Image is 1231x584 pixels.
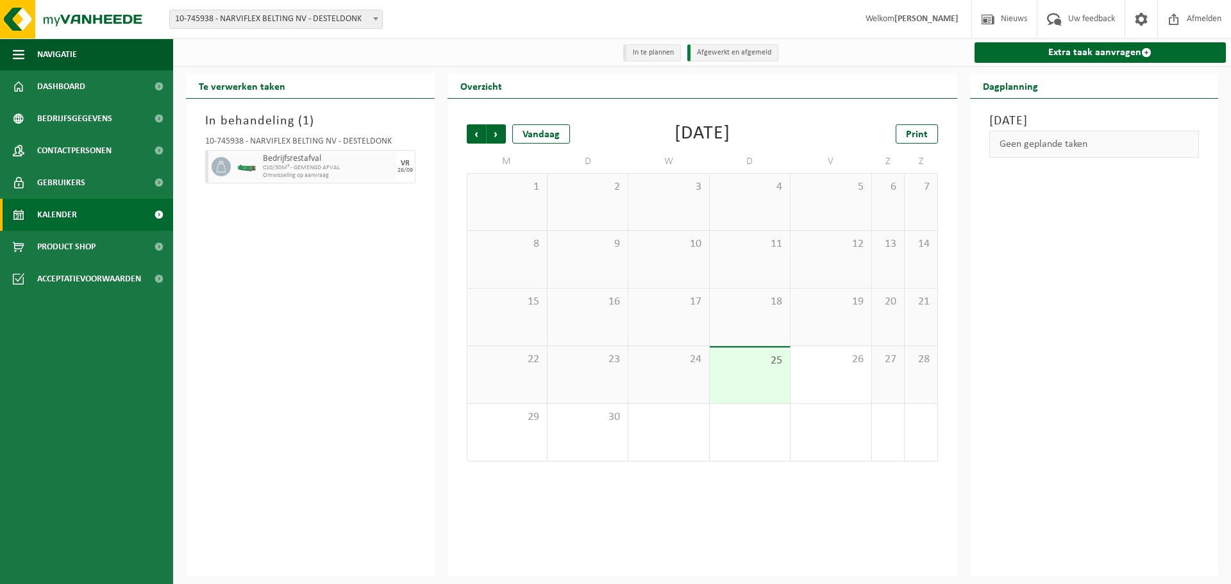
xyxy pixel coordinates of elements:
[710,150,791,173] td: D
[554,353,621,367] span: 23
[635,295,702,309] span: 17
[398,167,413,174] div: 26/09
[797,295,864,309] span: 19
[303,115,310,128] span: 1
[37,199,77,231] span: Kalender
[970,73,1051,98] h2: Dagplanning
[896,124,938,144] a: Print
[37,38,77,71] span: Navigatie
[872,150,905,173] td: Z
[791,150,871,173] td: V
[797,353,864,367] span: 26
[186,73,298,98] h2: Te verwerken taken
[989,131,1200,158] div: Geen geplande taken
[448,73,515,98] h2: Overzicht
[878,180,898,194] span: 6
[474,410,540,424] span: 29
[205,137,415,150] div: 10-745938 - NARVIFLEX BELTING NV - DESTELDONK
[467,150,548,173] td: M
[37,263,141,295] span: Acceptatievoorwaarden
[37,103,112,135] span: Bedrijfsgegevens
[878,295,898,309] span: 20
[37,71,85,103] span: Dashboard
[716,295,783,309] span: 18
[263,164,393,172] span: C10/30M³ - GEMENGD AFVAL
[797,180,864,194] span: 5
[554,410,621,424] span: 30
[37,231,96,263] span: Product Shop
[635,180,702,194] span: 3
[716,354,783,368] span: 25
[548,150,628,173] td: D
[467,124,486,144] span: Vorige
[911,180,930,194] span: 7
[554,180,621,194] span: 2
[170,10,382,28] span: 10-745938 - NARVIFLEX BELTING NV - DESTELDONK
[169,10,383,29] span: 10-745938 - NARVIFLEX BELTING NV - DESTELDONK
[237,162,256,172] img: HK-XC-10-GN-00
[628,150,709,173] td: W
[37,167,85,199] span: Gebruikers
[635,237,702,251] span: 10
[905,150,937,173] td: Z
[797,237,864,251] span: 12
[263,154,393,164] span: Bedrijfsrestafval
[878,237,898,251] span: 13
[674,124,730,144] div: [DATE]
[635,353,702,367] span: 24
[911,353,930,367] span: 28
[474,180,540,194] span: 1
[474,237,540,251] span: 8
[401,160,410,167] div: VR
[263,172,393,179] span: Omwisseling op aanvraag
[474,353,540,367] span: 22
[911,237,930,251] span: 14
[894,14,959,24] strong: [PERSON_NAME]
[687,44,778,62] li: Afgewerkt en afgemeld
[878,353,898,367] span: 27
[554,237,621,251] span: 9
[37,135,112,167] span: Contactpersonen
[906,129,928,140] span: Print
[474,295,540,309] span: 15
[512,124,570,144] div: Vandaag
[623,44,681,62] li: In te plannen
[716,237,783,251] span: 11
[716,180,783,194] span: 4
[205,112,415,131] h3: In behandeling ( )
[487,124,506,144] span: Volgende
[975,42,1227,63] a: Extra taak aanvragen
[911,295,930,309] span: 21
[989,112,1200,131] h3: [DATE]
[554,295,621,309] span: 16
